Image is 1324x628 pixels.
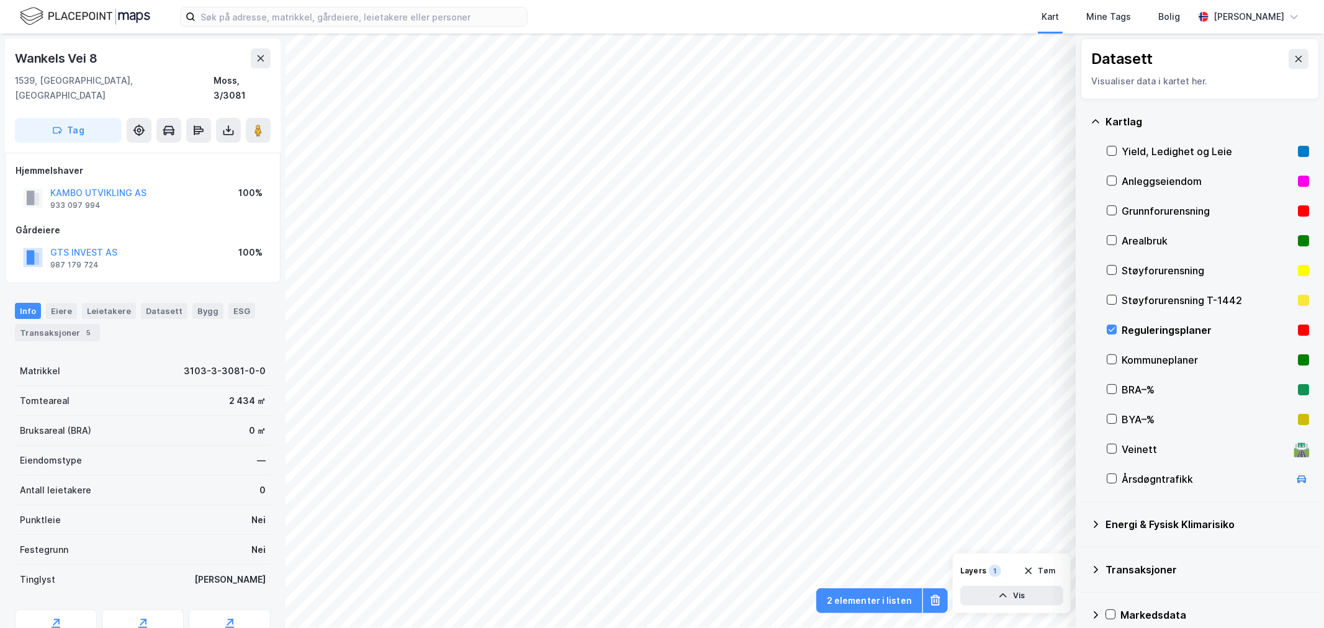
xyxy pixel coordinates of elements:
div: 5 [83,326,95,339]
div: Nei [251,542,266,557]
button: Vis [960,586,1063,606]
div: Kommuneplaner [1122,352,1293,367]
div: Nei [251,513,266,527]
div: 1 [989,565,1001,577]
input: Søk på adresse, matrikkel, gårdeiere, leietakere eller personer [196,7,527,26]
div: Energi & Fysisk Klimarisiko [1106,517,1309,532]
div: Eiere [46,303,77,319]
div: [PERSON_NAME] [1214,9,1284,24]
div: 3103-3-3081-0-0 [184,364,266,379]
div: — [257,453,266,468]
div: Layers [960,566,986,576]
div: Årsdøgntrafikk [1122,472,1289,487]
div: Transaksjoner [15,324,100,341]
div: Bruksareal (BRA) [20,423,91,438]
div: Transaksjoner [1106,562,1309,577]
div: Arealbruk [1122,233,1293,248]
div: Antall leietakere [20,483,91,498]
div: Info [15,303,41,319]
button: Tag [15,118,122,143]
div: 100% [238,186,263,200]
div: BYA–% [1122,412,1293,427]
div: Moss, 3/3081 [214,73,271,103]
div: Gårdeiere [16,223,270,238]
div: Datasett [1091,49,1153,69]
div: Kart [1042,9,1059,24]
div: Wankels Vei 8 [15,48,99,68]
div: BRA–% [1122,382,1293,397]
div: Bygg [192,303,223,319]
div: Støyforurensning [1122,263,1293,278]
div: Veinett [1122,442,1289,457]
div: Festegrunn [20,542,68,557]
div: 987 179 724 [50,260,99,270]
div: Tomteareal [20,393,70,408]
div: [PERSON_NAME] [194,572,266,587]
iframe: Chat Widget [1262,568,1324,628]
div: Tinglyst [20,572,55,587]
div: Eiendomstype [20,453,82,468]
div: Reguleringsplaner [1122,323,1293,338]
div: Leietakere [82,303,136,319]
img: logo.f888ab2527a4732fd821a326f86c7f29.svg [20,6,150,27]
div: 0 [259,483,266,498]
div: Grunnforurensning [1122,204,1293,218]
div: Yield, Ledighet og Leie [1122,144,1293,159]
div: Kontrollprogram for chat [1262,568,1324,628]
div: Matrikkel [20,364,60,379]
div: Markedsdata [1120,608,1309,622]
button: 2 elementer i listen [816,588,922,613]
div: Punktleie [20,513,61,527]
div: Støyforurensning T-1442 [1122,293,1293,308]
div: 2 434 ㎡ [229,393,266,408]
div: 933 097 994 [50,200,101,210]
div: Bolig [1158,9,1180,24]
div: Mine Tags [1086,9,1131,24]
button: Tøm [1016,561,1063,581]
div: 100% [238,245,263,260]
div: 1539, [GEOGRAPHIC_DATA], [GEOGRAPHIC_DATA] [15,73,214,103]
div: Visualiser data i kartet her. [1091,74,1308,89]
div: Datasett [141,303,187,319]
div: Hjemmelshaver [16,163,270,178]
div: Anleggseiendom [1122,174,1293,189]
div: 0 ㎡ [249,423,266,438]
div: Kartlag [1106,114,1309,129]
div: ESG [228,303,255,319]
div: 🛣️ [1294,441,1310,457]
